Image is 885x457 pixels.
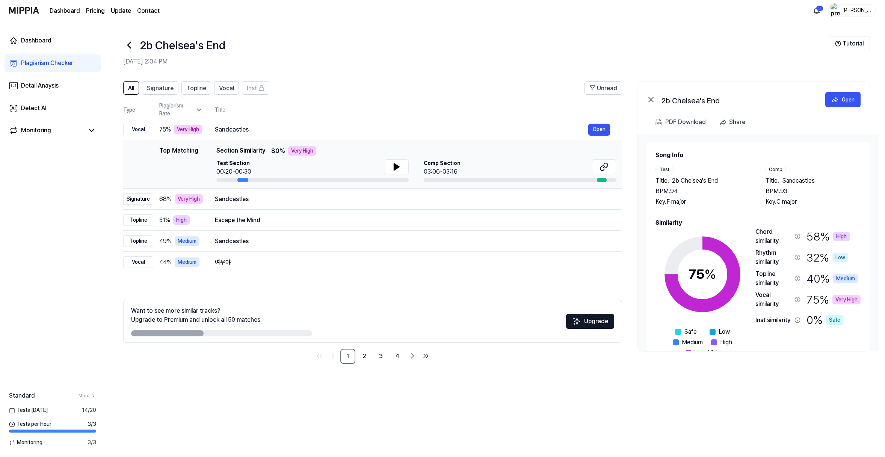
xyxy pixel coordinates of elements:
div: 40 % [806,269,858,288]
img: Help [835,41,841,47]
div: Safe [826,315,843,325]
span: Inst [247,84,257,93]
div: PDF Download [665,117,706,127]
div: Monitoring [21,126,51,135]
a: 4 [390,349,405,364]
div: Inst similarity [755,316,791,325]
button: Open [825,92,861,107]
div: Dashboard [21,36,51,45]
div: Test [655,166,674,173]
div: 00:20-00:30 [216,167,251,176]
div: Plagiarism Rate [159,102,203,118]
span: 14 / 20 [82,406,96,414]
button: Share [716,115,751,130]
a: Song InfoTestTitle.2b Chelsea's EndBPM.94Key.F majorCompTitle.SandcastlesBPM.93Key.C majorSimilar... [637,134,879,351]
div: Top Matching [159,146,198,182]
button: profile[PERSON_NAME] [828,4,876,17]
div: Vocal similarity [755,291,791,309]
button: 알림3 [811,5,823,17]
button: Inst [242,81,269,95]
a: Detail Anaysis [5,77,101,95]
a: Go to last page [420,350,432,362]
div: Signature [123,193,153,205]
div: Sandcastles [215,195,610,204]
div: 3 [816,5,823,11]
button: Vocal [214,81,239,95]
th: Title [215,101,622,119]
a: SparklesUpgrade [566,320,614,327]
div: BPM. 94 [655,187,751,196]
a: Go to next page [406,350,418,362]
div: High [833,232,850,241]
span: 2b Chelsea's End [672,176,718,185]
span: Test Section [216,159,251,167]
div: Low [832,253,848,262]
span: Very High [695,348,720,357]
span: Sandcastles [782,176,815,185]
div: Escape the Mind [215,216,610,225]
div: Very High [832,295,861,304]
div: Plagiarism Checker [21,59,73,68]
span: Standard [9,391,35,400]
span: 51 % [159,216,170,225]
nav: pagination [123,349,622,364]
div: Very High [174,125,202,134]
span: Tests [DATE] [9,406,48,414]
div: Medium [175,236,199,246]
div: 여우야 [215,258,610,267]
a: 2 [357,349,372,364]
button: Signature [142,81,178,95]
div: Key. F major [655,197,751,206]
div: Share [729,117,745,127]
div: 32 % [806,248,848,266]
img: 알림 [812,6,821,15]
span: 3 / 3 [88,439,96,446]
button: Open [588,124,610,136]
div: 0 % [806,312,843,328]
a: 1 [340,349,355,364]
span: 68 % [159,195,172,204]
span: All [128,84,134,93]
span: Safe [684,327,697,336]
h2: Similarity [655,218,861,227]
span: Topline [186,84,206,93]
div: Sandcastles [215,237,610,246]
span: Comp Section [424,159,461,167]
div: Topline [123,235,153,247]
div: 58 % [806,227,850,245]
img: PDF Download [655,119,662,126]
div: Very High [288,146,316,156]
a: Go to first page [313,350,325,362]
div: Want to see more similar tracks? Upgrade to Premium and unlock all 50 matches. [131,306,262,324]
button: PDF Download [654,115,707,130]
div: Detect AI [21,104,47,113]
div: Very High [175,194,203,204]
span: 80 % [271,147,285,156]
img: Sparkles [572,317,581,326]
div: [PERSON_NAME] [842,6,871,14]
span: Tests per Hour [9,420,51,428]
span: Unread [597,84,617,93]
span: % [704,266,716,282]
span: Medium [682,338,703,347]
span: Vocal [219,84,234,93]
div: 03:06-03:16 [424,167,461,176]
span: Low [719,327,730,336]
button: Topline [181,81,211,95]
a: Go to previous page [327,350,339,362]
span: 49 % [159,237,172,246]
a: Contact [137,6,160,15]
span: Title . [655,176,669,185]
div: Rhythm similarity [755,248,791,266]
span: Section Similarity [216,146,265,156]
h1: 2b Chelsea's End [140,37,225,54]
button: Upgrade [566,314,614,329]
div: Chord similarity [755,227,791,245]
button: All [123,81,139,95]
span: High [720,338,732,347]
img: profile [831,3,840,18]
div: Key. C major [766,197,861,206]
div: Detail Anaysis [21,81,59,90]
div: BPM. 93 [766,187,861,196]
